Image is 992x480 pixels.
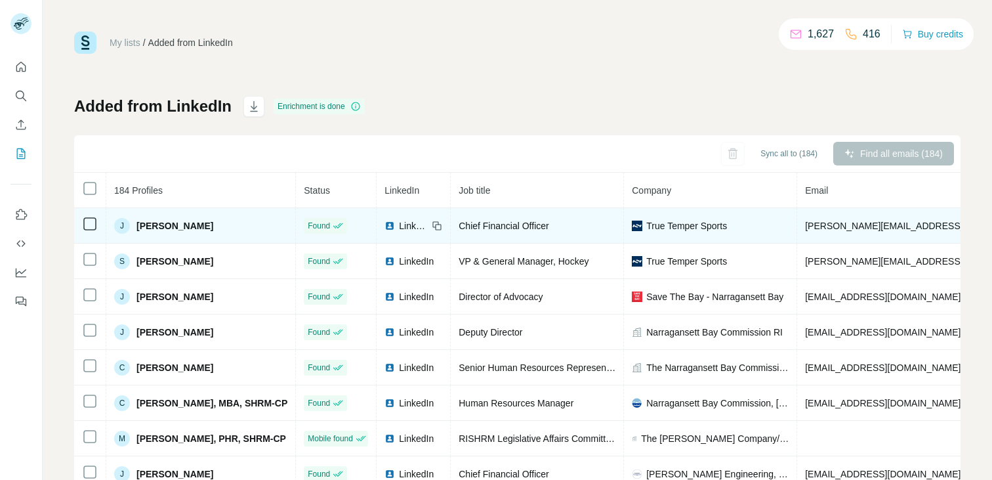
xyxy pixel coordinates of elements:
[399,432,434,445] span: LinkedIn
[399,361,434,374] span: LinkedIn
[399,397,434,410] span: LinkedIn
[459,327,522,338] span: Deputy Director
[110,37,140,48] a: My lists
[114,289,130,305] div: J
[459,221,548,231] span: Chief Financial Officer
[136,255,213,268] span: [PERSON_NAME]
[308,362,330,374] span: Found
[632,469,642,479] img: company-logo
[646,219,727,232] span: True Temper Sports
[384,398,395,408] img: LinkedIn logo
[808,26,834,42] p: 1,627
[143,36,146,49] li: /
[646,326,783,339] span: Narragansett Bay Commission RI
[459,398,573,408] span: Human Resources Manager
[632,256,642,267] img: company-logo
[863,26,880,42] p: 416
[384,185,419,196] span: LinkedIn
[459,433,615,444] span: RISHRM Legislative Affairs Committee
[10,203,31,227] button: Use Surfe on LinkedIn
[148,36,233,49] div: Added from LinkedIn
[308,468,330,480] span: Found
[632,185,671,196] span: Company
[805,398,961,408] span: [EMAIL_ADDRESS][DOMAIN_NAME]
[646,397,789,410] span: Narragansett Bay Commission, [GEOGRAPHIC_DATA]
[10,84,31,108] button: Search
[399,326,434,339] span: LinkedIn
[902,25,963,43] button: Buy credits
[114,395,130,411] div: C
[805,185,828,196] span: Email
[136,432,286,445] span: [PERSON_NAME], PHR, SHRM-CP
[10,113,31,137] button: Enrich CSV
[114,324,130,340] div: J
[114,185,163,196] span: 184 Profiles
[74,96,232,117] h1: Added from LinkedIn
[136,397,287,410] span: [PERSON_NAME], MBA, SHRM-CP
[10,232,31,255] button: Use Surfe API
[459,469,548,479] span: Chief Financial Officer
[384,469,395,479] img: LinkedIn logo
[308,220,330,232] span: Found
[384,433,395,444] img: LinkedIn logo
[632,292,642,302] img: company-logo
[308,291,330,303] span: Found
[760,148,817,160] span: Sync all to (184)
[805,292,961,302] span: [EMAIL_ADDRESS][DOMAIN_NAME]
[805,362,961,373] span: [EMAIL_ADDRESS][DOMAIN_NAME]
[136,326,213,339] span: [PERSON_NAME]
[304,185,330,196] span: Status
[384,221,395,231] img: LinkedIn logo
[641,432,789,445] span: The [PERSON_NAME] Company/ Darlington Fabrics/[PERSON_NAME]
[10,55,31,79] button: Quick start
[10,142,31,165] button: My lists
[646,361,789,374] span: The Narragansett Bay Commission
[114,253,130,269] div: S
[274,98,365,114] div: Enrichment is done
[399,290,434,303] span: LinkedIn
[459,256,589,267] span: VP & General Manager, Hockey
[805,469,961,479] span: [EMAIL_ADDRESS][DOMAIN_NAME]
[459,185,490,196] span: Job title
[308,326,330,338] span: Found
[384,327,395,338] img: LinkedIn logo
[646,290,783,303] span: Save The Bay - Narragansett Bay
[459,362,628,373] span: Senior Human Resources Representative
[384,292,395,302] img: LinkedIn logo
[10,261,31,284] button: Dashboard
[136,290,213,303] span: [PERSON_NAME]
[308,255,330,267] span: Found
[114,218,130,234] div: J
[384,256,395,267] img: LinkedIn logo
[805,327,961,338] span: [EMAIL_ADDRESS][DOMAIN_NAME]
[399,219,428,232] span: LinkedIn
[308,433,353,445] span: Mobile found
[459,292,543,302] span: Director of Advocacy
[136,219,213,232] span: [PERSON_NAME]
[114,360,130,376] div: C
[10,290,31,313] button: Feedback
[384,362,395,373] img: LinkedIn logo
[632,398,642,408] img: company-logo
[632,221,642,231] img: company-logo
[136,361,213,374] span: [PERSON_NAME]
[308,397,330,409] span: Found
[751,144,827,164] button: Sync all to (184)
[646,255,727,268] span: True Temper Sports
[74,32,96,54] img: Surfe Logo
[399,255,434,268] span: LinkedIn
[114,431,130,447] div: M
